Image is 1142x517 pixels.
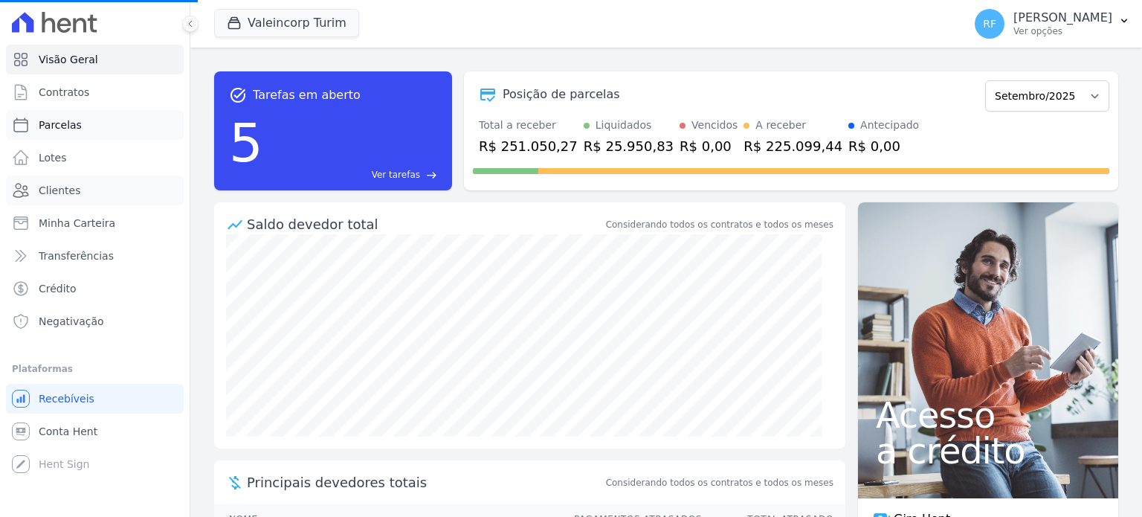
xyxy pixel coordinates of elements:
a: Transferências [6,241,184,271]
span: Tarefas em aberto [253,86,361,104]
div: Plataformas [12,360,178,378]
span: Ver tarefas [372,168,420,182]
span: Considerando todos os contratos e todos os meses [606,476,833,489]
span: Contratos [39,85,89,100]
div: Antecipado [860,118,919,133]
span: Recebíveis [39,391,94,406]
a: Ver tarefas east [269,168,437,182]
span: a crédito [876,433,1100,469]
div: R$ 25.950,83 [584,136,674,156]
span: Transferências [39,248,114,263]
div: R$ 0,00 [680,136,738,156]
span: Clientes [39,183,80,198]
span: Principais devedores totais [247,472,603,492]
span: Conta Hent [39,424,97,439]
div: Total a receber [479,118,578,133]
a: Crédito [6,274,184,304]
span: RF [983,19,996,29]
span: east [426,170,437,181]
div: R$ 0,00 [848,136,919,156]
span: Minha Carteira [39,216,115,231]
a: Visão Geral [6,45,184,74]
a: Recebíveis [6,384,184,414]
div: R$ 251.050,27 [479,136,578,156]
div: A receber [755,118,806,133]
a: Minha Carteira [6,208,184,238]
div: Posição de parcelas [503,86,620,103]
span: Visão Geral [39,52,98,67]
span: Crédito [39,281,77,296]
div: Liquidados [596,118,652,133]
a: Clientes [6,176,184,205]
a: Lotes [6,143,184,173]
div: Considerando todos os contratos e todos os meses [606,218,833,231]
a: Conta Hent [6,417,184,446]
button: RF [PERSON_NAME] Ver opções [963,3,1142,45]
span: task_alt [229,86,247,104]
span: Lotes [39,150,67,165]
a: Negativação [6,306,184,336]
p: Ver opções [1013,25,1112,37]
p: [PERSON_NAME] [1013,10,1112,25]
span: Negativação [39,314,104,329]
span: Parcelas [39,118,82,132]
a: Contratos [6,77,184,107]
div: R$ 225.099,44 [743,136,842,156]
a: Parcelas [6,110,184,140]
span: Acesso [876,397,1100,433]
div: 5 [229,104,263,182]
div: Saldo devedor total [247,214,603,234]
div: Vencidos [691,118,738,133]
button: Valeincorp Turim [214,9,359,37]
